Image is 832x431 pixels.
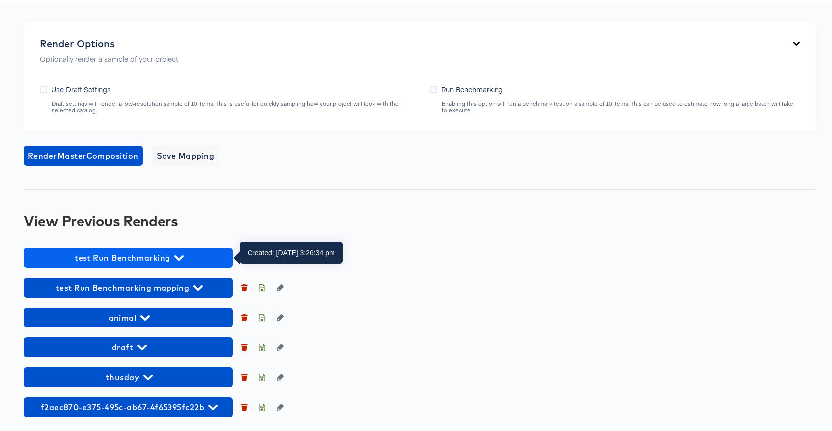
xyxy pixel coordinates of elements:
[24,144,143,164] button: RenderMasterComposition
[40,52,178,62] p: Optionally render a sample of your project
[24,335,233,355] button: draft
[153,144,219,164] button: Save Mapping
[441,82,503,92] span: Run Benchmarking
[40,36,178,48] div: Render Options
[51,98,420,112] div: Draft settings will render a low-resolution sample of 10 items. This is useful for quickly sampli...
[29,338,228,352] span: draft
[29,368,228,382] span: thusday
[29,309,228,323] span: animal
[24,306,233,325] button: animal
[24,276,233,296] button: test Run Benchmarking mapping
[51,82,111,92] span: Use Draft Settings
[29,398,228,412] span: f2aec870-e375-495c-ab67-4f65395fc22b
[24,211,816,227] div: View Previous Renders
[29,279,228,293] span: test Run Benchmarking mapping
[441,98,800,112] div: Enabling this option will run a benchmark test on a sample of 10 items. This can be used to estim...
[24,365,233,385] button: thusday
[28,147,139,161] span: Render Master Composition
[24,395,233,415] button: f2aec870-e375-495c-ab67-4f65395fc22b
[157,147,215,161] span: Save Mapping
[29,249,228,263] span: test Run Benchmarking
[24,246,233,266] button: test Run Benchmarking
